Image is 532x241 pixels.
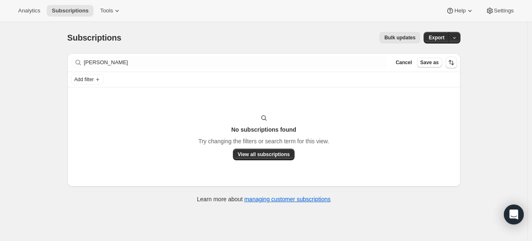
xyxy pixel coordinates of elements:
[47,5,93,17] button: Subscriptions
[100,7,113,14] span: Tools
[494,7,514,14] span: Settings
[384,34,415,41] span: Bulk updates
[231,125,296,134] h3: No subscriptions found
[18,7,40,14] span: Analytics
[395,59,412,66] span: Cancel
[424,32,449,43] button: Export
[67,33,122,42] span: Subscriptions
[244,196,331,202] a: managing customer subscriptions
[84,57,388,68] input: Filter subscribers
[198,137,329,145] p: Try changing the filters or search term for this view.
[233,149,295,160] button: View all subscriptions
[52,7,89,14] span: Subscriptions
[379,32,420,43] button: Bulk updates
[454,7,465,14] span: Help
[504,205,524,224] div: Open Intercom Messenger
[392,58,415,67] button: Cancel
[238,151,290,158] span: View all subscriptions
[95,5,126,17] button: Tools
[417,58,442,67] button: Save as
[420,59,439,66] span: Save as
[441,5,479,17] button: Help
[197,195,331,203] p: Learn more about
[481,5,519,17] button: Settings
[71,75,104,84] button: Add filter
[13,5,45,17] button: Analytics
[429,34,444,41] span: Export
[74,76,94,83] span: Add filter
[446,57,457,68] button: Sort the results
